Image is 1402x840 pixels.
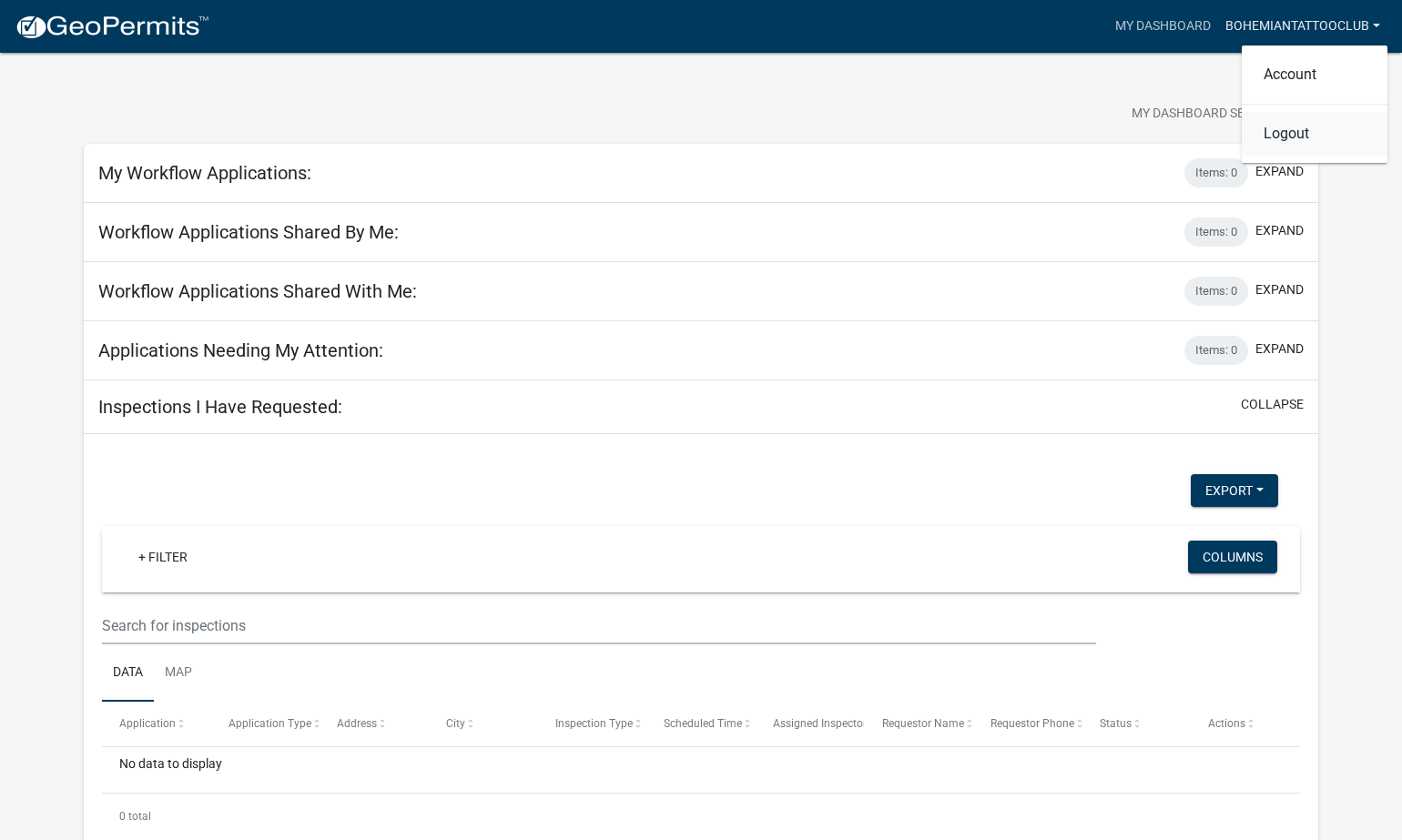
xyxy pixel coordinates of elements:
button: Export [1191,474,1278,507]
button: expand [1255,221,1304,240]
span: Inspection Type [555,717,633,730]
span: Application Type [229,717,311,730]
datatable-header-cell: Inspection Type [538,702,647,745]
button: My Dashboard Settingssettings [1117,96,1328,132]
a: Map [154,644,203,703]
div: Items: 0 [1184,158,1248,187]
span: Status [1100,717,1132,730]
datatable-header-cell: Application [102,702,211,745]
datatable-header-cell: Assigned Inspector [756,702,865,745]
h5: My Workflow Applications: [98,162,311,184]
input: Search for inspections [102,607,1096,644]
span: City [446,717,465,730]
a: Logout [1242,112,1387,156]
span: Scheduled Time [664,717,742,730]
span: Assigned Inspector [773,717,867,730]
div: No data to display [102,747,1300,793]
datatable-header-cell: Application Type [211,702,320,745]
button: Columns [1188,541,1277,573]
h5: Applications Needing My Attention: [98,339,383,361]
a: bohemiantattooclub [1218,9,1387,44]
span: Requestor Name [882,717,964,730]
h5: Workflow Applications Shared By Me: [98,221,399,243]
a: My Dashboard [1108,9,1218,44]
span: Application [119,717,176,730]
span: Requestor Phone [991,717,1074,730]
div: 0 total [102,794,1300,839]
a: Data [102,644,154,703]
h5: Inspections I Have Requested: [98,396,342,418]
div: Items: 0 [1184,218,1248,247]
button: collapse [1241,395,1304,414]
datatable-header-cell: Actions [1191,702,1300,745]
a: Account [1242,53,1387,96]
button: expand [1255,280,1304,299]
datatable-header-cell: Requestor Name [864,702,973,745]
datatable-header-cell: Scheduled Time [646,702,756,745]
div: Items: 0 [1184,277,1248,306]
h5: Workflow Applications Shared With Me: [98,280,417,302]
button: expand [1255,162,1304,181]
div: bohemiantattooclub [1242,46,1387,163]
div: Items: 0 [1184,336,1248,365]
span: Actions [1208,717,1245,730]
span: Address [337,717,377,730]
datatable-header-cell: City [429,702,538,745]
datatable-header-cell: Address [320,702,429,745]
span: My Dashboard Settings [1132,104,1288,126]
a: + Filter [124,541,202,573]
datatable-header-cell: Status [1082,702,1192,745]
datatable-header-cell: Requestor Phone [973,702,1082,745]
button: expand [1255,339,1304,359]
